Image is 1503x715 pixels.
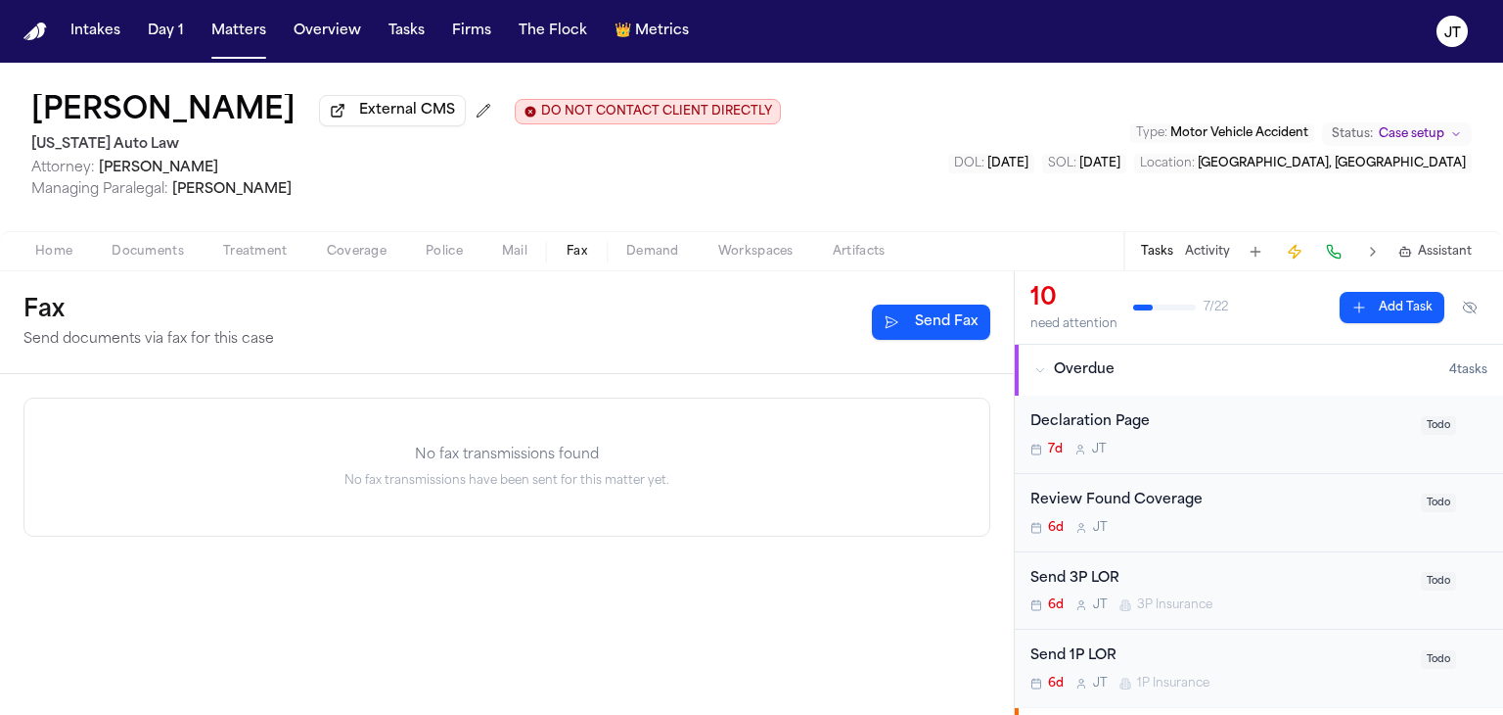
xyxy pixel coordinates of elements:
[172,182,292,197] span: [PERSON_NAME]
[140,14,192,49] button: Day 1
[381,14,433,49] button: Tasks
[1079,158,1120,169] span: [DATE]
[1418,244,1472,260] span: Assistant
[987,158,1028,169] span: [DATE]
[1449,362,1487,378] span: 4 task s
[1048,597,1064,613] span: 6d
[1134,154,1472,173] button: Edit Location: Plymouth Township, MI
[1140,158,1195,169] span: Location :
[1340,292,1444,323] button: Add Task
[1170,127,1308,139] span: Motor Vehicle Accident
[23,295,274,326] h1: Fax
[1048,676,1064,691] span: 6d
[31,133,781,157] h2: [US_STATE] Auto Law
[286,14,369,49] button: Overview
[31,94,296,129] h1: [PERSON_NAME]
[1198,158,1466,169] span: [GEOGRAPHIC_DATA], [GEOGRAPHIC_DATA]
[718,244,794,260] span: Workspaces
[872,305,990,340] button: Send new fax
[502,244,527,260] span: Mail
[426,244,463,260] span: Police
[23,23,47,41] a: Home
[1185,244,1230,260] button: Activity
[1421,572,1456,591] span: Todo
[1379,126,1444,142] span: Case setup
[327,244,387,260] span: Coverage
[1452,292,1487,323] button: Hide completed tasks (⌘⇧H)
[515,99,781,124] button: Edit client contact restriction
[1048,442,1063,457] span: 7d
[833,244,886,260] span: Artifacts
[1320,238,1347,265] button: Make a Call
[511,14,595,49] button: The Flock
[1421,416,1456,435] span: Todo
[1042,154,1126,173] button: Edit SOL: 2028-08-24
[1093,520,1108,536] span: J T
[1281,238,1308,265] button: Create Immediate Task
[1030,568,1409,591] div: Send 3P LOR
[1421,494,1456,512] span: Todo
[1093,597,1108,613] span: J T
[1030,645,1409,668] div: Send 1P LOR
[1204,300,1228,315] span: 7 / 22
[1242,238,1269,265] button: Add Task
[607,14,697,49] button: crownMetrics
[1130,123,1314,143] button: Edit Type: Motor Vehicle Accident
[1030,283,1117,314] div: 10
[31,161,95,175] span: Attorney:
[1030,490,1409,512] div: Review Found Coverage
[24,446,989,465] div: No fax transmissions found
[954,158,984,169] span: DOL :
[359,101,455,120] span: External CMS
[31,182,168,197] span: Managing Paralegal:
[541,104,772,119] span: DO NOT CONTACT CLIENT DIRECTLY
[23,330,274,350] p: Send documents via fax for this case
[567,244,587,260] span: Fax
[1136,127,1167,139] span: Type :
[99,161,218,175] span: [PERSON_NAME]
[23,23,47,41] img: Finch Logo
[319,95,466,126] button: External CMS
[1030,316,1117,332] div: need attention
[1015,630,1503,707] div: Open task: Send 1P LOR
[444,14,499,49] button: Firms
[223,244,288,260] span: Treatment
[112,244,184,260] span: Documents
[1421,650,1456,669] span: Todo
[1048,520,1064,536] span: 6d
[1054,360,1115,380] span: Overdue
[63,14,128,49] button: Intakes
[1137,676,1209,691] span: 1P Insurance
[1092,442,1107,457] span: J T
[948,154,1034,173] button: Edit DOL: 2025-08-24
[1048,158,1076,169] span: SOL :
[1141,244,1173,260] button: Tasks
[31,94,296,129] button: Edit matter name
[1137,597,1212,613] span: 3P Insurance
[1015,345,1503,396] button: Overdue4tasks
[204,14,274,49] button: Matters
[626,244,679,260] span: Demand
[24,473,989,489] div: No fax transmissions have been sent for this matter yet.
[1015,474,1503,552] div: Open task: Review Found Coverage
[1015,552,1503,631] div: Open task: Send 3P LOR
[1093,676,1108,691] span: J T
[1398,244,1472,260] button: Assistant
[35,244,72,260] span: Home
[1322,122,1472,146] button: Change status from Case setup
[1015,396,1503,474] div: Open task: Declaration Page
[1332,126,1373,142] span: Status:
[1030,411,1409,434] div: Declaration Page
